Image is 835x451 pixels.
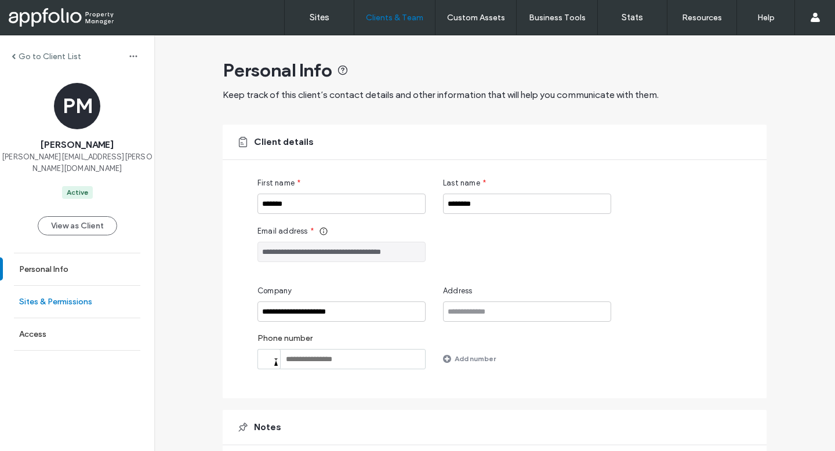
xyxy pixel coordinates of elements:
div: PM [54,83,100,129]
span: Company [257,285,292,297]
label: Personal Info [19,264,68,274]
span: Client details [254,136,314,148]
span: First name [257,177,295,189]
input: Email address [257,242,426,262]
button: View as Client [38,216,117,235]
label: Sites & Permissions [19,297,92,307]
span: Notes [254,421,281,434]
span: [PERSON_NAME] [41,139,114,151]
label: Resources [682,13,722,23]
input: First name [257,194,426,214]
label: Help [757,13,775,23]
label: Clients & Team [366,13,423,23]
input: Address [443,301,611,322]
span: Last name [443,177,480,189]
label: Custom Assets [447,13,505,23]
span: Email address [257,225,308,237]
label: Phone number [257,333,426,349]
span: Address [443,285,472,297]
span: Keep track of this client’s contact details and other information that will help you communicate ... [223,89,659,100]
span: Help [27,8,50,19]
label: Business Tools [529,13,586,23]
span: Personal Info [223,59,332,82]
div: Active [67,187,88,198]
label: Go to Client List [19,52,81,61]
input: Company [257,301,426,322]
input: Last name [443,194,611,214]
label: Add number [455,348,496,369]
label: Stats [622,12,643,23]
label: Sites [310,12,329,23]
label: Access [19,329,46,339]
